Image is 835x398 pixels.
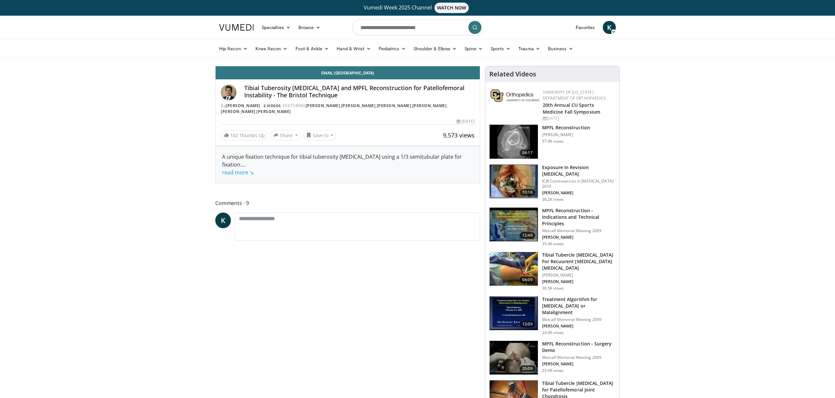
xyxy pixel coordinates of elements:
a: Sports [487,42,515,55]
img: O0cEsGv5RdudyPNn5hMDoxOjB1O5lLKx_1.150x105_q85_crop-smart_upscale.jpg [490,252,538,286]
a: [PERSON_NAME] [256,109,291,114]
p: [PERSON_NAME] [542,273,615,278]
a: Pediatrics [375,42,410,55]
a: Specialties [258,21,295,34]
a: Browse [295,21,325,34]
div: [DATE] [457,119,474,124]
a: 13:09 Treatment Algorithm for [MEDICAL_DATA] or Malalignment Metcalf Memorial Meeting 2009 [PERSO... [489,296,615,335]
a: Hip Recon [215,42,251,55]
span: Comments 9 [215,199,480,207]
p: [PERSON_NAME] [542,190,615,196]
a: Business [544,42,577,55]
img: aren_3.png.150x105_q85_crop-smart_upscale.jpg [490,341,538,375]
button: Share [270,130,301,140]
div: [DATE] [543,116,614,121]
p: [PERSON_NAME] [542,324,615,329]
a: [PERSON_NAME] [306,103,340,108]
p: [PERSON_NAME] [542,132,590,137]
h3: Treatment Algorithm for [MEDICAL_DATA] or Malalignment [542,296,615,316]
a: K [215,213,231,228]
a: Hand & Wrist [333,42,375,55]
p: Metcalf Memorial Meeting 2009 [542,317,615,322]
h3: Exposure In Revision [MEDICAL_DATA] [542,164,615,177]
img: 642537_3.png.150x105_q85_crop-smart_upscale.jpg [490,296,538,330]
a: 04:17 MPFL Reconstruction [PERSON_NAME] 57.9K views [489,124,615,159]
p: [PERSON_NAME] [542,235,615,240]
a: K [603,21,616,34]
h3: MPFL Reconstruction [542,124,590,131]
a: Shoulder & Elbow [410,42,461,55]
a: 2 Videos [261,103,283,108]
a: Spine [461,42,486,55]
span: 20:09 [520,365,535,372]
input: Search topics, interventions [352,20,483,35]
button: Save to [303,130,337,140]
a: Foot & Ankle [292,42,333,55]
a: Favorites [572,21,599,34]
h3: Tibial Tubercle [MEDICAL_DATA] For Recuurent [MEDICAL_DATA] [MEDICAL_DATA] [542,252,615,271]
span: 102 [230,132,238,138]
span: 04:09 [520,277,535,283]
p: Metcalf Memorial Meeting 2009 [542,228,615,233]
p: Metcalf Memorial Meeting 2009 [542,355,615,360]
a: [PERSON_NAME] [226,103,260,108]
span: 12:40 [520,232,535,239]
h4: Tibial Tuberosity [MEDICAL_DATA] and MPFL Reconstruction for Patellofemoral Instability - The Bri... [244,85,475,99]
a: 12:40 MPFL Reconstruction - Indications and Technical Principles Metcalf Memorial Meeting 2009 [P... [489,207,615,247]
a: Knee Recon [251,42,292,55]
a: Trauma [514,42,544,55]
p: ICJR Controversies in [MEDICAL_DATA] 2010 [542,179,615,189]
div: By FEATURING , , , , , [221,103,475,115]
img: Avatar [221,85,236,100]
a: 102 Thumbs Up [221,130,268,140]
div: A unique fixation technique for tibial tuberosity [MEDICAL_DATA] using a 1/3 semitubular plate fo... [222,153,473,176]
a: Email [GEOGRAPHIC_DATA] [216,66,480,79]
span: 04:17 [520,150,535,156]
h4: Related Videos [489,70,536,78]
p: 30.5K views [542,286,564,291]
p: [PERSON_NAME] [542,279,615,284]
a: [PERSON_NAME] [377,103,411,108]
p: 23.6K views [542,368,564,373]
span: 13:09 [520,321,535,327]
a: 20:09 MPFL Reconstruction - Surgery Demo Metcalf Memorial Meeting 2009 [PERSON_NAME] 23.6K views [489,341,615,375]
img: 38434_0000_3.png.150x105_q85_crop-smart_upscale.jpg [490,125,538,159]
a: University of [US_STATE] Department of Orthopaedics [543,89,606,101]
a: [PERSON_NAME] [412,103,447,108]
a: 10:16 Exposure In Revision [MEDICAL_DATA] ICJR Controversies in [MEDICAL_DATA] 2010 [PERSON_NAME]... [489,164,615,202]
img: 642458_3.png.150x105_q85_crop-smart_upscale.jpg [490,208,538,242]
img: Screen_shot_2010-09-03_at_2.11.03_PM_2.png.150x105_q85_crop-smart_upscale.jpg [490,165,538,199]
p: 24.0K views [542,330,564,335]
a: 20th Annual CU Sports Medicine Fall Symposium [543,102,600,115]
img: 355603a8-37da-49b6-856f-e00d7e9307d3.png.150x105_q85_autocrop_double_scale_upscale_version-0.2.png [491,89,539,102]
span: 10:16 [520,189,535,196]
p: 36.2K views [542,197,564,202]
span: WATCH NOW [434,3,469,13]
a: Vumedi Week 2025 ChannelWATCH NOW [220,3,615,13]
a: 04:09 Tibial Tubercle [MEDICAL_DATA] For Recuurent [MEDICAL_DATA] [MEDICAL_DATA] [PERSON_NAME] [P... [489,252,615,291]
p: 35.4K views [542,241,564,247]
p: [PERSON_NAME] [542,361,615,367]
a: read more ↘ [222,169,254,176]
p: 57.9K views [542,139,564,144]
img: VuMedi Logo [219,24,254,31]
a: [PERSON_NAME] [221,109,255,114]
span: 9,573 views [443,131,475,139]
h3: MPFL Reconstruction - Indications and Technical Principles [542,207,615,227]
a: [PERSON_NAME] [341,103,376,108]
h3: MPFL Reconstruction - Surgery Demo [542,341,615,354]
